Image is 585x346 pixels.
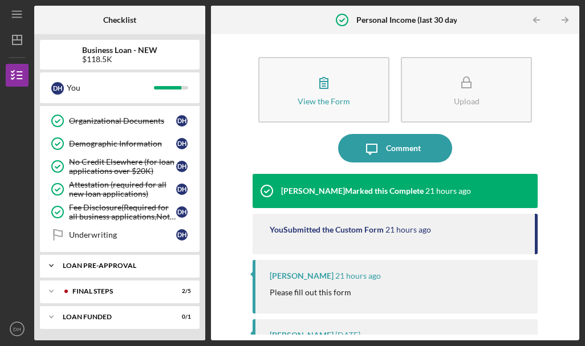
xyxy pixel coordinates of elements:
[338,134,452,162] button: Comment
[13,326,21,332] text: DH
[176,229,188,241] div: D H
[281,186,424,196] div: [PERSON_NAME] Marked this Complete
[46,178,194,201] a: Attestation (required for all new loan applications)DH
[69,230,176,239] div: Underwriting
[385,225,431,234] time: 2025-09-08 16:18
[82,46,157,55] b: Business Loan - NEW
[69,139,176,148] div: Demographic Information
[176,138,188,149] div: D H
[46,109,194,132] a: Organizational DocumentsDH
[176,115,188,127] div: D H
[170,288,191,295] div: 2 / 5
[335,331,360,340] time: 2025-09-03 20:44
[69,203,176,221] div: Fee Disclosure(Required for all business applications,Not needed for Contractor loans)
[103,15,136,25] b: Checklist
[176,206,188,218] div: D H
[386,134,421,162] div: Comment
[69,116,176,125] div: Organizational Documents
[425,186,471,196] time: 2025-09-08 16:24
[356,15,463,25] b: Personal Income (last 30 days)
[298,97,350,105] div: View the Form
[270,225,384,234] div: You Submitted the Custom Form
[6,317,29,340] button: DH
[454,97,480,105] div: Upload
[46,201,194,223] a: Fee Disclosure(Required for all business applications,Not needed for Contractor loans)DH
[270,271,334,280] div: [PERSON_NAME]
[46,223,194,246] a: UnderwritingDH
[51,82,64,95] div: D H
[335,271,381,280] time: 2025-09-08 15:44
[176,161,188,172] div: D H
[63,262,185,269] div: LOAN PRE-APPROVAL
[176,184,188,195] div: D H
[69,157,176,176] div: No Credit Elsewhere (for loan applications over $20K)
[82,55,157,64] div: $118.5K
[270,331,334,340] div: [PERSON_NAME]
[63,314,162,320] div: LOAN FUNDED
[69,180,176,198] div: Attestation (required for all new loan applications)
[46,155,194,178] a: No Credit Elsewhere (for loan applications over $20K)DH
[46,132,194,155] a: Demographic InformationDH
[401,57,532,123] button: Upload
[170,314,191,320] div: 0 / 1
[270,286,351,299] p: Please fill out this form
[72,288,162,295] div: FINAL STEPS
[258,57,389,123] button: View the Form
[67,78,154,97] div: You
